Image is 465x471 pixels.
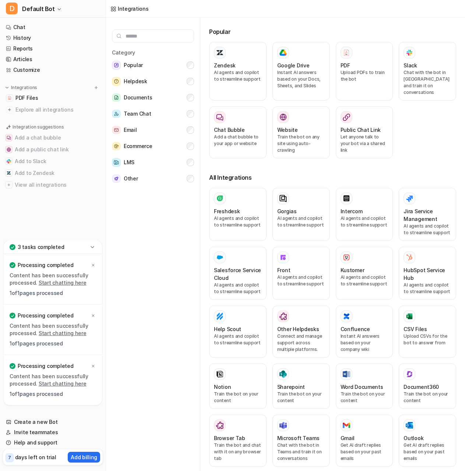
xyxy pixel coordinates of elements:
[214,383,231,391] h3: Notion
[112,61,121,70] img: Popular
[112,106,194,121] button: Team ChatTeam Chat
[10,272,96,287] p: Content has been successfully processed.
[214,391,262,404] p: Train the bot on your content
[336,42,393,101] button: PDFPDFUpload PDFs to train the bot
[209,27,456,36] h3: Popular
[277,69,325,89] p: Instant AI answers based on your Docs, Sheets, and Slides
[3,427,103,437] a: Invite teammates
[404,282,451,295] p: AI agents and copilot to streamline support
[404,266,451,282] h3: HubSpot Service Hub
[112,110,121,118] img: Team Chat
[277,383,305,391] h3: Sharepoint
[279,254,287,261] img: Front
[272,42,330,101] button: Google DriveGoogle DriveInstant AI answers based on your Docs, Sheets, and Slides
[112,126,121,134] img: Email
[124,93,152,102] span: Documents
[94,85,99,90] img: menu_add.svg
[272,247,330,300] button: FrontFrontAI agents and copilot to streamline support
[7,147,11,152] img: Add a public chat link
[124,158,134,167] span: LMS
[216,422,223,429] img: Browser Tab
[112,142,121,151] img: Ecommerce
[112,171,194,186] button: OtherOther
[214,442,262,462] p: Train the bot and chat with it on any browser tab
[404,325,427,333] h3: CSV Files
[13,124,64,130] p: Integration suggestions
[15,104,100,116] span: Explore all integrations
[406,48,413,57] img: Slack
[3,417,103,427] a: Create a new Bot
[341,266,364,274] h3: Kustomer
[10,289,96,297] p: 1 of 1 pages processed
[3,84,39,91] button: Integrations
[404,223,451,236] p: AI agents and copilot to streamline support
[15,94,38,102] span: PDF Files
[404,333,451,346] p: Upload CSVs for the bot to answer from
[68,452,100,463] button: Add billing
[279,313,287,320] img: Other Helpdesks
[124,174,138,183] span: Other
[277,442,325,462] p: Chat with the bot in Teams and train it on conversations
[279,422,287,429] img: Microsoft Teams
[209,247,267,300] button: Salesforce Service Cloud Salesforce Service CloudAI agents and copilot to streamline support
[399,415,456,467] button: OutlookOutlookGet AI draft replies based on your past emails
[341,325,370,333] h3: Confluence
[209,306,267,358] button: Help ScoutHelp ScoutAI agents and copilot to streamline support
[404,391,451,404] p: Train the bot on your content
[341,126,381,134] h3: Public Chat Link
[8,454,11,461] p: 7
[404,383,439,391] h3: Document360
[214,266,262,282] h3: Salesforce Service Cloud
[343,254,350,261] img: Kustomer
[112,155,194,170] button: LMSLMS
[336,188,393,241] button: IntercomAI agents and copilot to streamline support
[214,325,241,333] h3: Help Scout
[272,306,330,358] button: Other HelpdesksOther HelpdesksConnect and manage support across multiple platforms.
[404,442,451,462] p: Get AI draft replies based on your past emails
[3,132,103,144] button: Add a chat bubbleAdd a chat bubble
[3,43,103,54] a: Reports
[404,434,423,442] h3: Outlook
[343,371,350,378] img: Word Documents
[18,312,73,319] p: Processing completed
[277,215,325,228] p: AI agents and copilot to streamline support
[10,340,96,347] p: 1 of 1 pages processed
[399,306,456,358] button: CSV FilesCSV FilesUpload CSVs for the bot to answer from
[7,136,11,140] img: Add a chat bubble
[336,247,393,300] button: KustomerKustomerAI agents and copilot to streamline support
[3,22,103,32] a: Chat
[277,434,320,442] h3: Microsoft Teams
[209,173,456,182] h3: All Integrations
[214,215,262,228] p: AI agents and copilot to streamline support
[3,437,103,448] a: Help and support
[279,370,287,378] img: Sharepoint
[112,94,121,102] img: Documents
[399,188,456,241] button: Jira Service ManagementAI agents and copilot to streamline support
[341,391,388,404] p: Train the bot on your content
[277,333,325,353] p: Connect and manage support across multiple platforms.
[3,93,103,103] a: PDF FilesPDF Files
[3,155,103,167] button: Add to SlackAdd to Slack
[406,313,413,320] img: CSV Files
[216,254,223,261] img: Salesforce Service Cloud
[216,313,223,320] img: Help Scout
[341,434,355,442] h3: Gmail
[277,126,298,134] h3: Website
[39,380,87,387] a: Start chatting here
[343,422,350,428] img: Gmail
[10,390,96,398] p: 1 of 1 pages processed
[6,3,18,14] span: D
[216,370,223,378] img: Notion
[341,274,388,287] p: AI agents and copilot to streamline support
[272,415,330,467] button: Microsoft TeamsMicrosoft TeamsChat with the bot in Teams and train it on conversations
[214,333,262,346] p: AI agents and copilot to streamline support
[277,207,297,215] h3: Gorgias
[272,106,330,158] button: WebsiteWebsiteTrain the bot on any site using auto-crawling
[214,69,262,82] p: AI agents and copilot to streamline support
[341,333,388,353] p: Instant AI answers based on your company wiki
[3,33,103,43] a: History
[39,280,87,286] a: Start chatting here
[404,207,451,223] h3: Jira Service Management
[214,207,240,215] h3: Freshdesk
[404,61,417,69] h3: Slack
